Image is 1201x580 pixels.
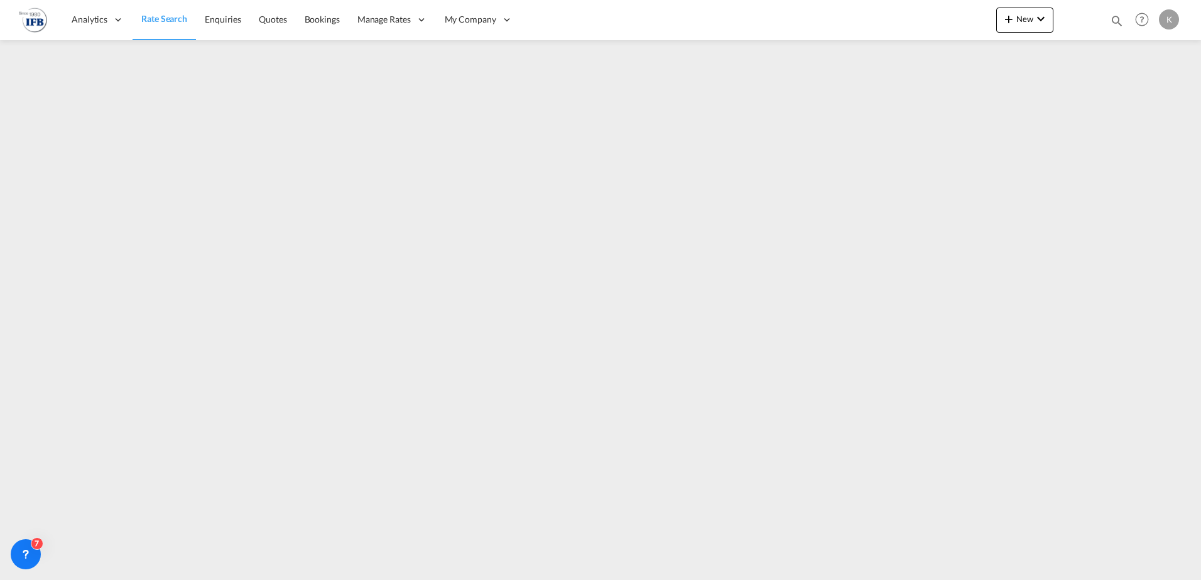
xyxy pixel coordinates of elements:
[357,13,411,26] span: Manage Rates
[445,13,496,26] span: My Company
[996,8,1053,33] button: icon-plus 400-fgNewicon-chevron-down
[1110,14,1124,33] div: icon-magnify
[1033,11,1048,26] md-icon: icon-chevron-down
[1159,9,1179,30] div: K
[141,13,187,24] span: Rate Search
[1001,11,1016,26] md-icon: icon-plus 400-fg
[72,13,107,26] span: Analytics
[1110,14,1124,28] md-icon: icon-magnify
[205,14,241,24] span: Enquiries
[1001,14,1048,24] span: New
[1131,9,1159,31] div: Help
[259,14,286,24] span: Quotes
[19,6,47,34] img: b4b53bb0256b11ee9ca18b7abc72fd7f.png
[305,14,340,24] span: Bookings
[1131,9,1153,30] span: Help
